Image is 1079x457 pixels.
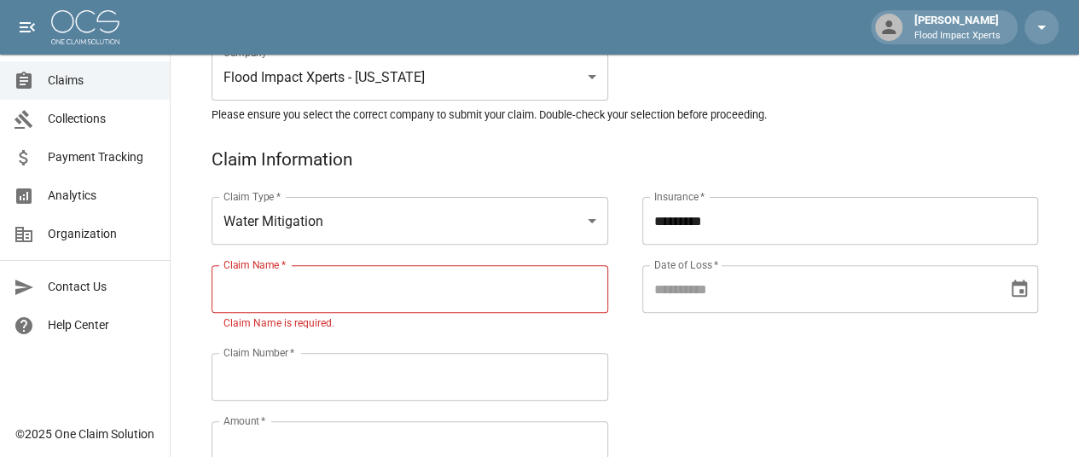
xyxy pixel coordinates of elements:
[223,189,281,204] label: Claim Type
[48,110,156,128] span: Collections
[10,10,44,44] button: open drawer
[48,278,156,296] span: Contact Us
[223,315,596,333] p: Claim Name is required.
[48,225,156,243] span: Organization
[223,345,294,360] label: Claim Number
[48,148,156,166] span: Payment Tracking
[223,257,286,272] label: Claim Name
[1002,272,1036,306] button: Choose date
[212,197,608,245] div: Water Mitigation
[48,187,156,205] span: Analytics
[654,189,705,204] label: Insurance
[48,72,156,90] span: Claims
[914,29,1001,43] p: Flood Impact Xperts
[654,257,718,272] label: Date of Loss
[223,414,266,428] label: Amount
[212,53,608,101] div: Flood Impact Xperts - [US_STATE]
[212,107,1038,122] h5: Please ensure you select the correct company to submit your claim. Double-check your selection be...
[15,425,154,443] div: © 2025 One Claim Solution
[48,316,156,334] span: Help Center
[908,12,1007,43] div: [PERSON_NAME]
[51,10,119,44] img: ocs-logo-white-transparent.png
